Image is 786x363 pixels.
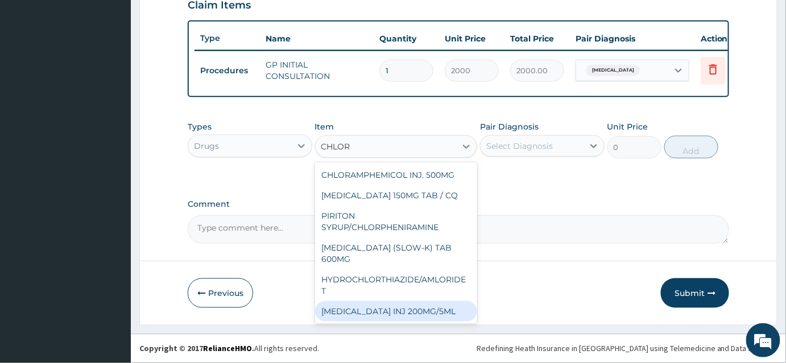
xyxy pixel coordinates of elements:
[131,334,786,363] footer: All rights reserved.
[6,242,217,282] textarea: Type your message and hit 'Enter'
[139,344,254,354] strong: Copyright © 2017 .
[374,27,439,50] th: Quantity
[315,237,478,269] div: [MEDICAL_DATA] (SLOW-K) TAB 600MG
[664,136,718,158] button: Add
[480,121,539,132] label: Pair Diagnosis
[661,278,729,308] button: Submit
[59,64,191,78] div: Chat with us now
[315,206,478,237] div: PIRITON SYRUP/CHLORPHENIRAMINE
[504,27,570,50] th: Total Price
[439,27,504,50] th: Unit Price
[188,278,253,308] button: Previous
[570,27,695,50] th: Pair Diagnosis
[66,109,157,224] span: We're online!
[203,344,252,354] a: RelianceHMO
[486,140,553,152] div: Select Diagnosis
[188,199,729,209] label: Comment
[195,28,260,49] th: Type
[315,269,478,301] div: HYDROCHLORTHIAZIDE/AMLORIDE T
[695,27,752,50] th: Actions
[260,27,374,50] th: Name
[194,140,219,152] div: Drugs
[315,185,478,206] div: [MEDICAL_DATA] 150MG TAB / CQ
[21,57,46,85] img: d_794563401_company_1708531726252_794563401
[187,6,214,33] div: Minimize live chat window
[260,53,374,87] td: GP INITIAL CONSULTATION
[315,165,478,185] div: CHLORAMPHEMICOL INJ. 500MG
[607,121,648,132] label: Unit Price
[477,343,777,354] div: Redefining Heath Insurance in [GEOGRAPHIC_DATA] using Telemedicine and Data Science!
[315,121,334,132] label: Item
[315,301,478,322] div: [MEDICAL_DATA] INJ 200MG/5ML
[188,122,212,132] label: Types
[195,60,260,81] td: Procedures
[586,65,640,76] span: [MEDICAL_DATA]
